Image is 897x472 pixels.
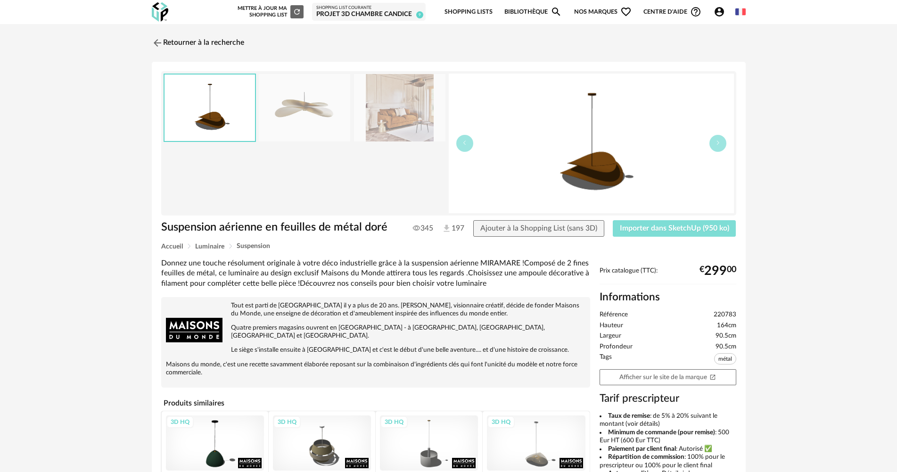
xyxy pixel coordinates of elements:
[600,332,621,340] span: Largeur
[714,6,725,17] span: Account Circle icon
[735,7,746,17] img: fr
[620,6,632,17] span: Heart Outline icon
[273,416,301,428] div: 3D HQ
[316,5,421,11] div: Shopping List courante
[259,74,350,141] img: suspension-aerienne-en-feuilles-de-metal-dore-1000-4-39-220783_1.jpg
[608,413,650,419] b: Taux de remise
[608,446,676,452] b: Paiement par client final
[608,429,715,436] b: Minimum de commande (pour remise)
[480,224,597,232] span: Ajouter à la Shopping List (sans 3D)
[600,322,623,330] span: Hauteur
[690,6,701,17] span: Help Circle Outline icon
[600,353,612,367] span: Tags
[166,302,585,318] p: Tout est parti de [GEOGRAPHIC_DATA] il y a plus de 20 ans. [PERSON_NAME], visionnaire créatif, dé...
[600,412,736,429] li: : de 5% à 20% suivant le montant (voir détails)
[709,373,716,380] span: Open In New icon
[161,396,590,410] h4: Produits similaires
[551,6,562,17] span: Magnify icon
[166,302,222,358] img: brand logo
[716,343,736,351] span: 90.5cm
[600,290,736,304] h2: Informations
[442,224,452,233] img: Téléchargements
[380,416,408,428] div: 3D HQ
[600,429,736,445] li: : 500 Eur HT (600 Eur TTC)
[487,416,515,428] div: 3D HQ
[442,224,456,234] span: 197
[473,220,604,237] button: Ajouter à la Shopping List (sans 3D)
[600,311,628,319] span: Référence
[717,322,736,330] span: 164cm
[161,220,395,235] h1: Suspension aérienne en feuilles de métal doré
[449,74,734,213] img: thumbnail.png
[152,2,168,22] img: OXP
[161,243,736,250] div: Breadcrumb
[714,6,729,17] span: Account Circle icon
[600,453,736,470] li: : 100% pour le prescripteur ou 100% pour le client final
[316,5,421,19] a: Shopping List courante Projet 3D Chambre Candice 9
[504,1,562,23] a: BibliothèqueMagnify icon
[643,6,701,17] span: Centre d'aideHelp Circle Outline icon
[195,243,224,250] span: Luminaire
[316,10,421,19] div: Projet 3D Chambre Candice
[600,445,736,454] li: : Autorisé ✅
[444,1,493,23] a: Shopping Lists
[574,1,632,23] span: Nos marques
[165,75,255,141] img: thumbnail.png
[236,5,304,18] div: Mettre à jour ma Shopping List
[166,361,585,377] p: Maisons du monde, c'est une recette savamment élaborée reposant sur la combinaison d'ingrédients ...
[354,74,445,141] img: suspension-aerienne-en-feuilles-de-metal-dore-1000-4-39-220783_27.jpg
[166,324,585,340] p: Quatre premiers magasins ouvrent en [GEOGRAPHIC_DATA] - à [GEOGRAPHIC_DATA], [GEOGRAPHIC_DATA], [...
[600,267,736,284] div: Prix catalogue (TTC):
[416,11,423,18] span: 9
[600,369,736,386] a: Afficher sur le site de la marqueOpen In New icon
[166,346,585,354] p: Le siège s'installe ensuite à [GEOGRAPHIC_DATA] et c'est le début d'une belle aventure.... et d'u...
[161,258,590,289] div: Donnez une touche résolument originale à votre déco industrielle grâce à la suspension aérienne M...
[237,243,270,249] span: Suspension
[152,33,244,53] a: Retourner à la recherche
[600,392,736,406] h3: Tarif prescripteur
[413,224,433,233] span: 345
[620,224,729,232] span: Importer dans SketchUp (950 ko)
[166,416,194,428] div: 3D HQ
[714,311,736,319] span: 220783
[608,454,684,460] b: Répartition de commission
[293,9,301,14] span: Refresh icon
[152,37,163,49] img: svg+xml;base64,PHN2ZyB3aWR0aD0iMjQiIGhlaWdodD0iMjQiIHZpZXdCb3g9IjAgMCAyNCAyNCIgZmlsbD0ibm9uZSIgeG...
[613,220,736,237] button: Importer dans SketchUp (950 ko)
[714,353,736,364] span: métal
[716,332,736,340] span: 90.5cm
[600,343,633,351] span: Profondeur
[704,267,727,275] span: 299
[161,243,183,250] span: Accueil
[699,267,736,275] div: € 00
